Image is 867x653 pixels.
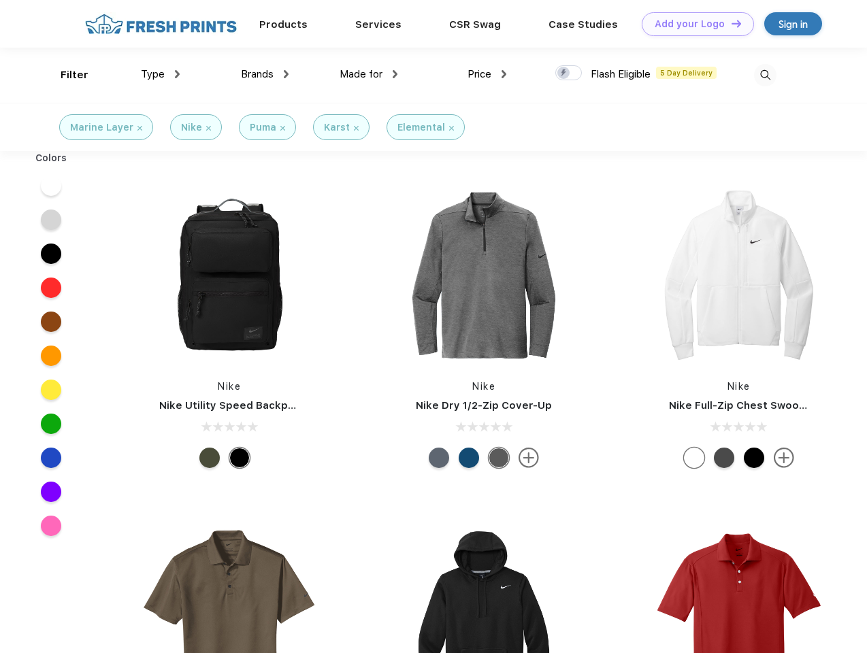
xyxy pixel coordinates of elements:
[732,20,741,27] img: DT
[468,68,491,80] span: Price
[137,126,142,131] img: filter_cancel.svg
[25,151,78,165] div: Colors
[754,64,776,86] img: desktop_search.svg
[459,448,479,468] div: Gym Blue
[714,448,734,468] div: Anthracite
[229,448,250,468] div: Black
[774,448,794,468] img: more.svg
[70,120,133,135] div: Marine Layer
[519,448,539,468] img: more.svg
[656,67,717,79] span: 5 Day Delivery
[141,68,165,80] span: Type
[354,126,359,131] img: filter_cancel.svg
[393,185,574,366] img: func=resize&h=266
[449,126,454,131] img: filter_cancel.svg
[199,448,220,468] div: Cargo Khaki
[655,18,725,30] div: Add your Logo
[416,399,552,412] a: Nike Dry 1/2-Zip Cover-Up
[727,381,751,392] a: Nike
[284,70,289,78] img: dropdown.png
[591,68,651,80] span: Flash Eligible
[355,18,402,31] a: Services
[449,18,501,31] a: CSR Swag
[340,68,382,80] span: Made for
[669,399,850,412] a: Nike Full-Zip Chest Swoosh Jacket
[324,120,350,135] div: Karst
[259,18,308,31] a: Products
[779,16,808,32] div: Sign in
[61,67,88,83] div: Filter
[489,448,509,468] div: Black Heather
[181,120,202,135] div: Nike
[393,70,397,78] img: dropdown.png
[649,185,830,366] img: func=resize&h=266
[139,185,320,366] img: func=resize&h=266
[280,126,285,131] img: filter_cancel.svg
[218,381,241,392] a: Nike
[159,399,306,412] a: Nike Utility Speed Backpack
[684,448,704,468] div: White
[250,120,276,135] div: Puma
[502,70,506,78] img: dropdown.png
[206,126,211,131] img: filter_cancel.svg
[81,12,241,36] img: fo%20logo%202.webp
[472,381,495,392] a: Nike
[397,120,445,135] div: Elemental
[429,448,449,468] div: Navy Heather
[241,68,274,80] span: Brands
[764,12,822,35] a: Sign in
[175,70,180,78] img: dropdown.png
[744,448,764,468] div: Black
